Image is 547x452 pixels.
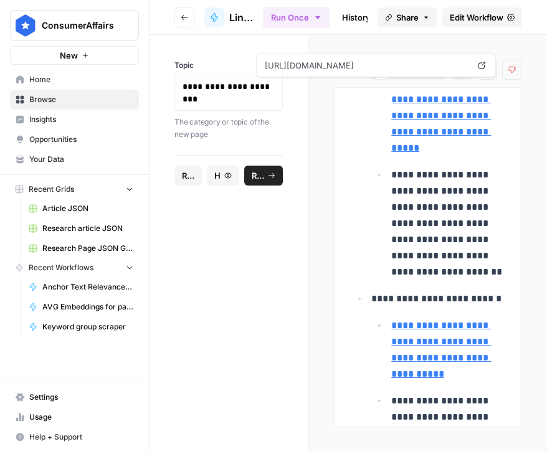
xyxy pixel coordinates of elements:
span: Home [29,74,133,85]
a: Usage [10,407,139,427]
span: Reset [182,169,194,182]
span: New [60,49,78,62]
span: AVG Embeddings for page and Target Keyword [42,301,133,313]
p: The category or topic of the new page [174,116,283,140]
button: Help + Support [10,427,139,447]
span: Research Page JSON Generator ([PERSON_NAME]) [42,243,133,254]
button: Workspace: ConsumerAffairs [10,10,139,41]
a: Anchor Text Relevance Checker [23,277,139,297]
span: Usage [29,412,133,423]
a: AVG Embeddings for page and Target Keyword [23,297,139,317]
img: ConsumerAffairs Logo [14,14,37,37]
a: Your Data [10,149,139,169]
span: Anchor Text Relevance Checker [42,281,133,293]
span: Link Suggestion from Topic [229,10,253,25]
span: Recent Grids [29,184,74,195]
span: Research article JSON [42,223,133,234]
a: Home [10,70,139,90]
span: Edit Workflow [450,11,503,24]
span: Keyword group scraper [42,321,133,332]
span: Opportunities [29,134,133,145]
a: Keyword group scraper [23,317,139,337]
button: History [207,166,239,186]
label: Topic [174,60,283,71]
a: History [335,7,378,27]
button: Run Once [263,7,330,28]
button: New [10,46,139,65]
button: Recent Grids [10,180,139,199]
span: History [214,169,221,182]
span: Help + Support [29,431,133,443]
span: Article JSON [42,203,133,214]
span: Insights [29,114,133,125]
span: Recent Workflows [29,262,93,273]
a: Research article JSON [23,219,139,238]
a: Edit Workflow [442,7,522,27]
a: Article JSON [23,199,139,219]
a: Settings [10,387,139,407]
a: Browse [10,90,139,110]
button: Run Workflow [244,166,283,186]
span: Browse [29,94,133,105]
button: Recent Workflows [10,258,139,277]
span: Run Workflow [252,169,264,182]
a: Link Suggestion from Topic [204,7,253,27]
button: Share [378,7,437,27]
span: [URL][DOMAIN_NAME] [262,54,472,77]
a: Insights [10,110,139,129]
span: ConsumerAffairs [42,19,117,32]
span: Settings [29,392,133,403]
a: Research Page JSON Generator ([PERSON_NAME]) [23,238,139,258]
span: Your Data [29,154,133,165]
button: Reset [174,166,202,186]
a: Opportunities [10,129,139,149]
span: Share [396,11,419,24]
